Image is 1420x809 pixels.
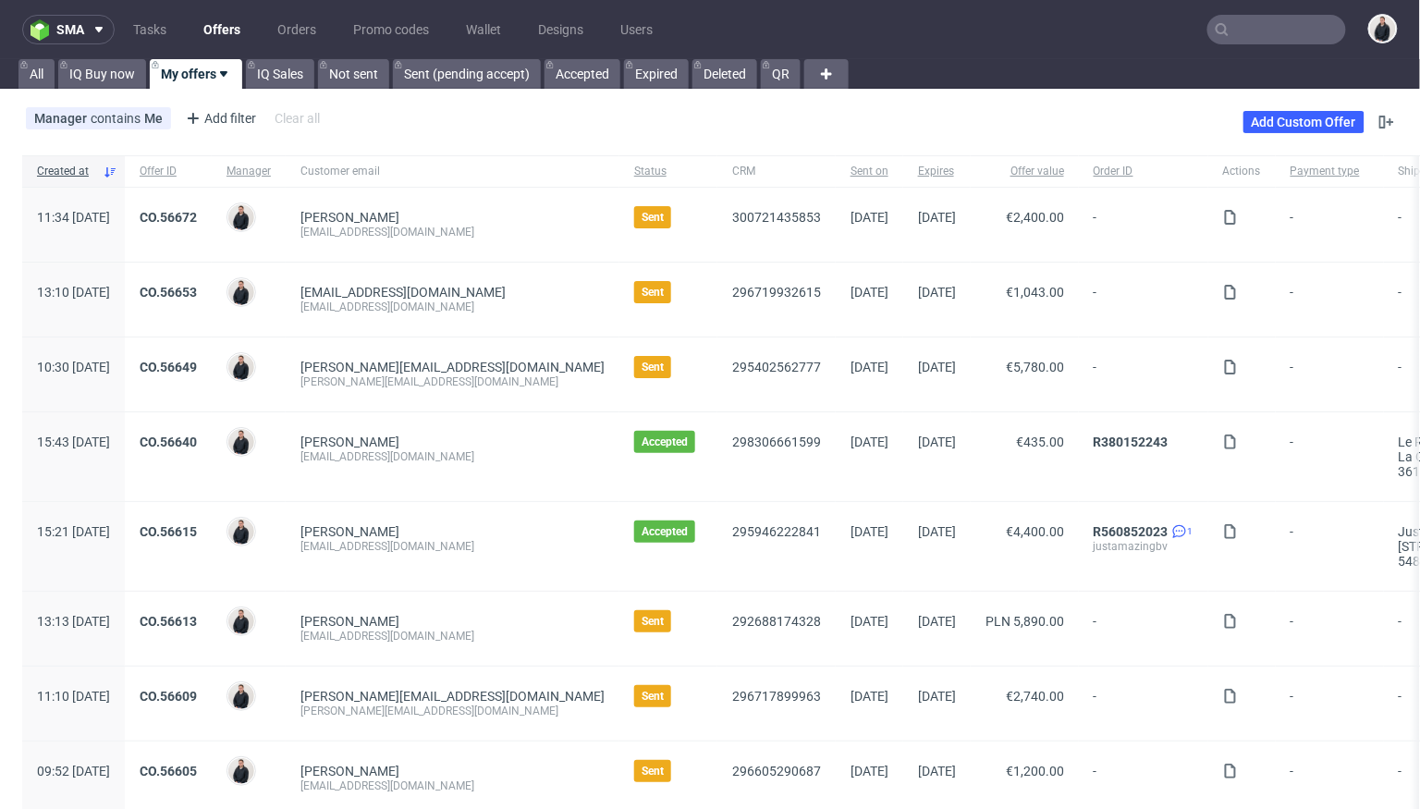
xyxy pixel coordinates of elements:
[1291,285,1369,314] span: -
[1291,210,1369,239] span: -
[318,59,389,89] a: Not sent
[140,210,197,225] a: CO.56672
[58,59,146,89] a: IQ Buy now
[34,111,91,126] span: Manager
[300,704,605,718] div: [PERSON_NAME][EMAIL_ADDRESS][DOMAIN_NAME]
[634,164,703,179] span: Status
[393,59,541,89] a: Sent (pending accept)
[985,164,1064,179] span: Offer value
[1094,435,1169,449] a: R380152243
[985,614,1064,629] span: PLN 5,890.00
[271,105,324,131] div: Clear all
[732,435,821,449] a: 298306661599
[342,15,440,44] a: Promo codes
[1006,285,1064,300] span: €1,043.00
[226,164,271,179] span: Manager
[1094,360,1194,389] span: -
[37,614,110,629] span: 13:13 [DATE]
[692,59,757,89] a: Deleted
[1169,524,1194,539] a: 1
[18,59,55,89] a: All
[1188,524,1194,539] span: 1
[37,524,110,539] span: 15:21 [DATE]
[1094,285,1194,314] span: -
[22,15,115,44] button: sma
[300,360,605,374] span: [PERSON_NAME][EMAIL_ADDRESS][DOMAIN_NAME]
[300,689,605,704] span: [PERSON_NAME][EMAIL_ADDRESS][DOMAIN_NAME]
[300,210,399,225] a: [PERSON_NAME]
[192,15,251,44] a: Offers
[918,614,956,629] span: [DATE]
[140,689,197,704] a: CO.56609
[732,524,821,539] a: 295946222841
[1094,524,1169,539] a: R560852023
[140,764,197,778] a: CO.56605
[642,764,664,778] span: Sent
[545,59,620,89] a: Accepted
[300,300,605,314] div: [EMAIL_ADDRESS][DOMAIN_NAME]
[228,683,254,709] img: Adrian Margula
[851,360,888,374] span: [DATE]
[37,285,110,300] span: 13:10 [DATE]
[918,435,956,449] span: [DATE]
[1006,210,1064,225] span: €2,400.00
[228,204,254,230] img: Adrian Margula
[642,614,664,629] span: Sent
[732,360,821,374] a: 295402562777
[31,19,56,41] img: logo
[851,164,888,179] span: Sent on
[228,429,254,455] img: Adrian Margula
[37,210,110,225] span: 11:34 [DATE]
[851,435,888,449] span: [DATE]
[91,111,144,126] span: contains
[37,164,95,179] span: Created at
[300,614,399,629] a: [PERSON_NAME]
[300,374,605,389] div: [PERSON_NAME][EMAIL_ADDRESS][DOMAIN_NAME]
[140,360,197,374] a: CO.56649
[300,524,399,539] a: [PERSON_NAME]
[228,279,254,305] img: Adrian Margula
[246,59,314,89] a: IQ Sales
[300,449,605,464] div: [EMAIL_ADDRESS][DOMAIN_NAME]
[300,225,605,239] div: [EMAIL_ADDRESS][DOMAIN_NAME]
[624,59,689,89] a: Expired
[732,285,821,300] a: 296719932615
[1223,164,1261,179] span: Actions
[37,689,110,704] span: 11:10 [DATE]
[266,15,327,44] a: Orders
[455,15,512,44] a: Wallet
[228,758,254,784] img: Adrian Margula
[140,164,197,179] span: Offer ID
[851,689,888,704] span: [DATE]
[732,210,821,225] a: 300721435853
[228,354,254,380] img: Adrian Margula
[37,764,110,778] span: 09:52 [DATE]
[642,689,664,704] span: Sent
[1094,764,1194,793] span: -
[150,59,242,89] a: My offers
[1291,164,1369,179] span: Payment type
[300,435,399,449] a: [PERSON_NAME]
[144,111,163,126] div: Me
[228,519,254,545] img: Adrian Margula
[1006,524,1064,539] span: €4,400.00
[1006,360,1064,374] span: €5,780.00
[300,164,605,179] span: Customer email
[1291,360,1369,389] span: -
[122,15,177,44] a: Tasks
[1016,435,1064,449] span: €435.00
[527,15,594,44] a: Designs
[300,778,605,793] div: [EMAIL_ADDRESS][DOMAIN_NAME]
[1006,764,1064,778] span: €1,200.00
[1094,689,1194,718] span: -
[642,285,664,300] span: Sent
[642,435,688,449] span: Accepted
[1291,689,1369,718] span: -
[1291,524,1369,569] span: -
[56,23,84,36] span: sma
[851,614,888,629] span: [DATE]
[37,435,110,449] span: 15:43 [DATE]
[1094,614,1194,644] span: -
[1094,210,1194,239] span: -
[732,689,821,704] a: 296717899963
